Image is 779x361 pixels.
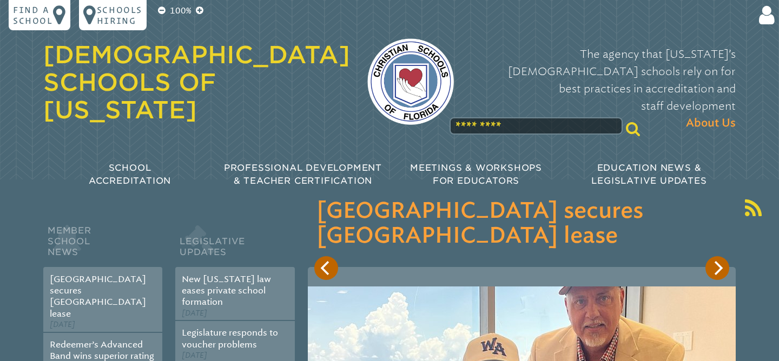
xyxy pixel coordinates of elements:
[50,320,75,329] span: [DATE]
[316,199,727,249] h3: [GEOGRAPHIC_DATA] secures [GEOGRAPHIC_DATA] lease
[182,327,278,349] a: Legislature responds to voucher problems
[43,223,162,267] h2: Member School News
[168,4,194,17] p: 100%
[43,41,350,124] a: [DEMOGRAPHIC_DATA] Schools of [US_STATE]
[182,351,207,360] span: [DATE]
[182,309,207,318] span: [DATE]
[591,163,707,186] span: Education News & Legislative Updates
[89,163,171,186] span: School Accreditation
[224,163,382,186] span: Professional Development & Teacher Certification
[410,163,542,186] span: Meetings & Workshops for Educators
[705,256,729,280] button: Next
[182,274,271,307] a: New [US_STATE] law eases private school formation
[471,45,736,132] p: The agency that [US_STATE]’s [DEMOGRAPHIC_DATA] schools rely on for best practices in accreditati...
[367,38,454,125] img: csf-logo-web-colors.png
[50,339,154,361] a: Redeemer’s Advanced Band wins superior rating
[50,274,146,319] a: [GEOGRAPHIC_DATA] secures [GEOGRAPHIC_DATA] lease
[13,4,53,26] p: Find a school
[97,4,142,26] p: Schools Hiring
[175,223,294,267] h2: Legislative Updates
[314,256,338,280] button: Previous
[686,115,736,132] span: About Us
